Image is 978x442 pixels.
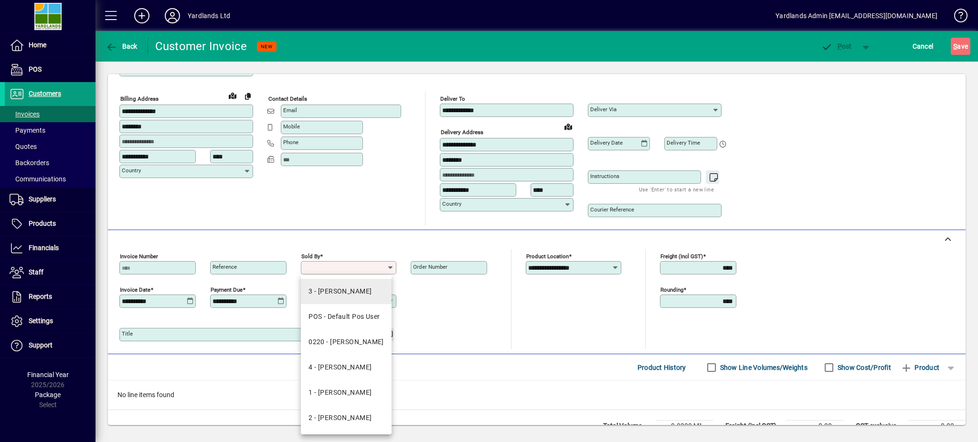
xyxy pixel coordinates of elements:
[526,253,569,260] mat-label: Product location
[590,173,619,179] mat-label: Instructions
[953,42,957,50] span: S
[10,110,40,118] span: Invoices
[29,220,56,227] span: Products
[122,330,133,337] mat-label: Title
[29,317,53,325] span: Settings
[122,167,141,174] mat-label: Country
[155,39,247,54] div: Customer Invoice
[908,421,966,432] td: 0.00
[29,90,61,97] span: Customers
[413,263,447,270] mat-label: Order number
[5,285,96,309] a: Reports
[776,8,937,23] div: Yardlands Admin [EMAIL_ADDRESS][DOMAIN_NAME]
[301,405,392,431] mat-option: 2 - Stephanie Bodle
[301,279,392,304] mat-option: 3 - Carolyn Gannon
[29,268,43,276] span: Staff
[157,7,188,24] button: Profile
[301,380,392,405] mat-option: 1 - Paul Bodle
[120,253,158,260] mat-label: Invoice number
[27,371,69,379] span: Financial Year
[211,286,243,293] mat-label: Payment due
[308,388,372,398] div: 1 - [PERSON_NAME]
[5,261,96,284] a: Staff
[721,421,786,432] td: Freight (incl GST)
[953,39,968,54] span: ave
[5,155,96,171] a: Backorders
[29,195,56,203] span: Suppliers
[816,38,857,55] button: Post
[851,421,908,432] td: GST exclusive
[821,42,852,50] span: ost
[301,253,320,260] mat-label: Sold by
[108,380,966,410] div: No line items found
[301,304,392,329] mat-option: POS - Default Pos User
[901,360,939,375] span: Product
[5,309,96,333] a: Settings
[440,95,465,102] mat-label: Deliver To
[660,286,683,293] mat-label: Rounding
[590,106,617,113] mat-label: Deliver via
[947,2,966,33] a: Knowledge Base
[10,159,49,167] span: Backorders
[29,41,46,49] span: Home
[29,244,59,252] span: Financials
[308,286,372,296] div: 3 - [PERSON_NAME]
[29,65,42,73] span: POS
[951,38,970,55] button: Save
[660,253,703,260] mat-label: Freight (incl GST)
[127,7,157,24] button: Add
[634,359,690,376] button: Product History
[561,119,576,134] a: View on map
[598,421,656,432] td: Total Volume
[35,391,61,399] span: Package
[96,38,148,55] app-page-header-button: Back
[5,334,96,358] a: Support
[5,212,96,236] a: Products
[910,38,936,55] button: Cancel
[638,360,686,375] span: Product History
[308,312,380,322] div: POS - Default Pos User
[590,139,623,146] mat-label: Delivery date
[590,206,634,213] mat-label: Courier Reference
[10,126,45,134] span: Payments
[106,42,138,50] span: Back
[308,337,384,347] div: 0220 - [PERSON_NAME]
[896,359,944,376] button: Product
[667,139,700,146] mat-label: Delivery time
[261,43,273,50] span: NEW
[283,107,297,114] mat-label: Email
[283,123,300,130] mat-label: Mobile
[5,171,96,187] a: Communications
[5,122,96,138] a: Payments
[838,42,842,50] span: P
[225,88,240,103] a: View on map
[29,293,52,300] span: Reports
[103,38,140,55] button: Back
[301,355,392,380] mat-option: 4 - Mishayla Wilson
[283,139,298,146] mat-label: Phone
[120,286,150,293] mat-label: Invoice date
[442,200,461,207] mat-label: Country
[786,421,843,432] td: 0.00
[308,362,372,372] div: 4 - [PERSON_NAME]
[5,106,96,122] a: Invoices
[5,236,96,260] a: Financials
[10,175,66,183] span: Communications
[5,58,96,82] a: POS
[5,138,96,155] a: Quotes
[213,263,237,270] mat-label: Reference
[5,188,96,211] a: Suppliers
[718,363,808,372] label: Show Line Volumes/Weights
[5,33,96,57] a: Home
[913,39,934,54] span: Cancel
[836,363,891,372] label: Show Cost/Profit
[188,8,230,23] div: Yardlands Ltd
[10,143,37,150] span: Quotes
[656,421,713,432] td: 0.0000 M³
[301,329,392,355] mat-option: 0220 - Michaela Bodle
[308,413,372,423] div: 2 - [PERSON_NAME]
[29,341,53,349] span: Support
[639,184,714,195] mat-hint: Use 'Enter' to start a new line
[240,88,255,104] button: Copy to Delivery address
